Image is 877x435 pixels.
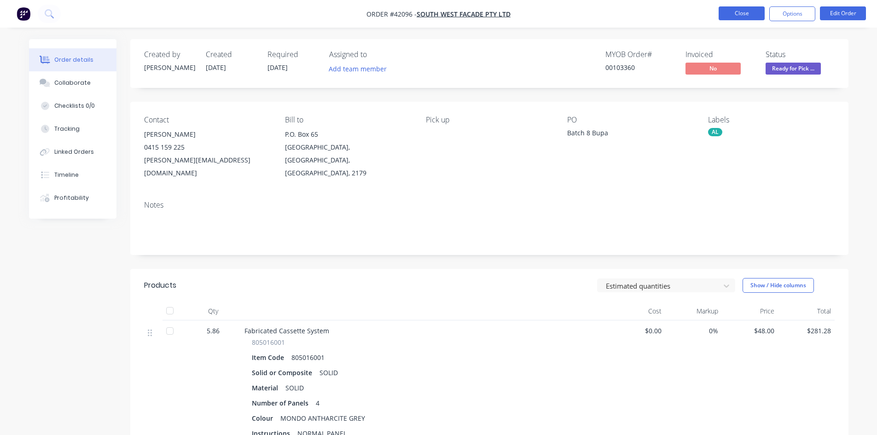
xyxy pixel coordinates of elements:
[54,148,94,156] div: Linked Orders
[144,128,270,141] div: [PERSON_NAME]
[669,326,718,336] span: 0%
[29,186,116,209] button: Profitability
[29,48,116,71] button: Order details
[708,116,834,124] div: Labels
[144,63,195,72] div: [PERSON_NAME]
[285,128,411,180] div: P.O. Box 65[GEOGRAPHIC_DATA], [GEOGRAPHIC_DATA], [GEOGRAPHIC_DATA], 2179
[609,302,666,320] div: Cost
[207,326,220,336] span: 5.86
[186,302,241,320] div: Qty
[144,128,270,180] div: [PERSON_NAME]0415 159 225[PERSON_NAME][EMAIL_ADDRESS][DOMAIN_NAME]
[719,6,765,20] button: Close
[206,50,256,59] div: Created
[144,50,195,59] div: Created by
[267,63,288,72] span: [DATE]
[252,381,282,394] div: Material
[29,163,116,186] button: Timeline
[417,10,511,18] a: South West Facade Pty Ltd
[244,326,329,335] span: Fabricated Cassette System
[144,141,270,154] div: 0415 159 225
[778,302,835,320] div: Total
[54,125,80,133] div: Tracking
[820,6,866,20] button: Edit Order
[685,63,741,74] span: No
[567,116,693,124] div: PO
[144,154,270,180] div: [PERSON_NAME][EMAIL_ADDRESS][DOMAIN_NAME]
[206,63,226,72] span: [DATE]
[426,116,552,124] div: Pick up
[29,117,116,140] button: Tracking
[285,128,411,141] div: P.O. Box 65
[252,396,312,410] div: Number of Panels
[252,337,285,347] span: 805016001
[567,128,682,141] div: Batch 8 Bupa
[144,280,176,291] div: Products
[766,50,835,59] div: Status
[316,366,342,379] div: SOLID
[29,71,116,94] button: Collaborate
[766,63,821,76] button: Ready for Pick ...
[329,63,392,75] button: Add team member
[285,141,411,180] div: [GEOGRAPHIC_DATA], [GEOGRAPHIC_DATA], [GEOGRAPHIC_DATA], 2179
[144,201,835,209] div: Notes
[277,412,369,425] div: MONDO ANTHARCITE GREY
[605,50,674,59] div: MYOB Order #
[743,278,814,293] button: Show / Hide columns
[54,171,79,179] div: Timeline
[282,381,308,394] div: SOLID
[726,326,775,336] span: $48.00
[54,194,89,202] div: Profitability
[782,326,831,336] span: $281.28
[54,102,95,110] div: Checklists 0/0
[366,10,417,18] span: Order #42096 -
[267,50,318,59] div: Required
[29,140,116,163] button: Linked Orders
[722,302,778,320] div: Price
[766,63,821,74] span: Ready for Pick ...
[685,50,755,59] div: Invoiced
[613,326,662,336] span: $0.00
[312,396,323,410] div: 4
[54,79,91,87] div: Collaborate
[329,50,421,59] div: Assigned to
[252,366,316,379] div: Solid or Composite
[29,94,116,117] button: Checklists 0/0
[252,412,277,425] div: Colour
[324,63,391,75] button: Add team member
[252,351,288,364] div: Item Code
[54,56,93,64] div: Order details
[605,63,674,72] div: 00103360
[144,116,270,124] div: Contact
[288,351,328,364] div: 805016001
[708,128,722,136] div: AL
[285,116,411,124] div: Bill to
[769,6,815,21] button: Options
[665,302,722,320] div: Markup
[17,7,30,21] img: Factory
